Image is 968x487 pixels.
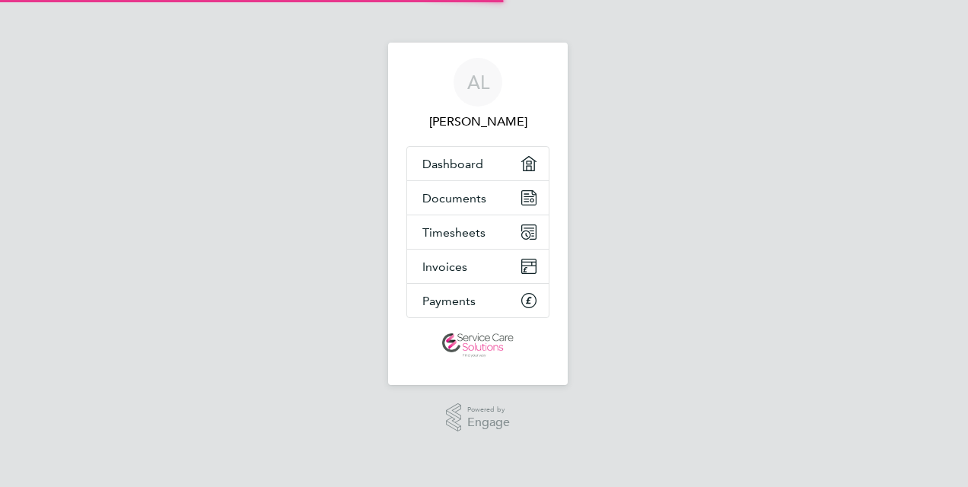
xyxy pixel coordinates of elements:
a: Invoices [407,250,549,283]
a: AL[PERSON_NAME] [406,58,549,131]
span: Timesheets [422,225,486,240]
span: Engage [467,416,510,429]
span: Powered by [467,403,510,416]
span: Payments [422,294,476,308]
span: Invoices [422,259,467,274]
img: servicecare-logo-retina.png [442,333,514,358]
a: Timesheets [407,215,549,249]
span: Documents [422,191,486,205]
span: AL [467,72,489,92]
a: Payments [407,284,549,317]
nav: Main navigation [388,43,568,385]
a: Documents [407,181,549,215]
a: Go to home page [406,333,549,358]
span: Dashboard [422,157,483,171]
a: Powered byEngage [446,403,511,432]
span: Adam Lee [406,113,549,131]
a: Dashboard [407,147,549,180]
